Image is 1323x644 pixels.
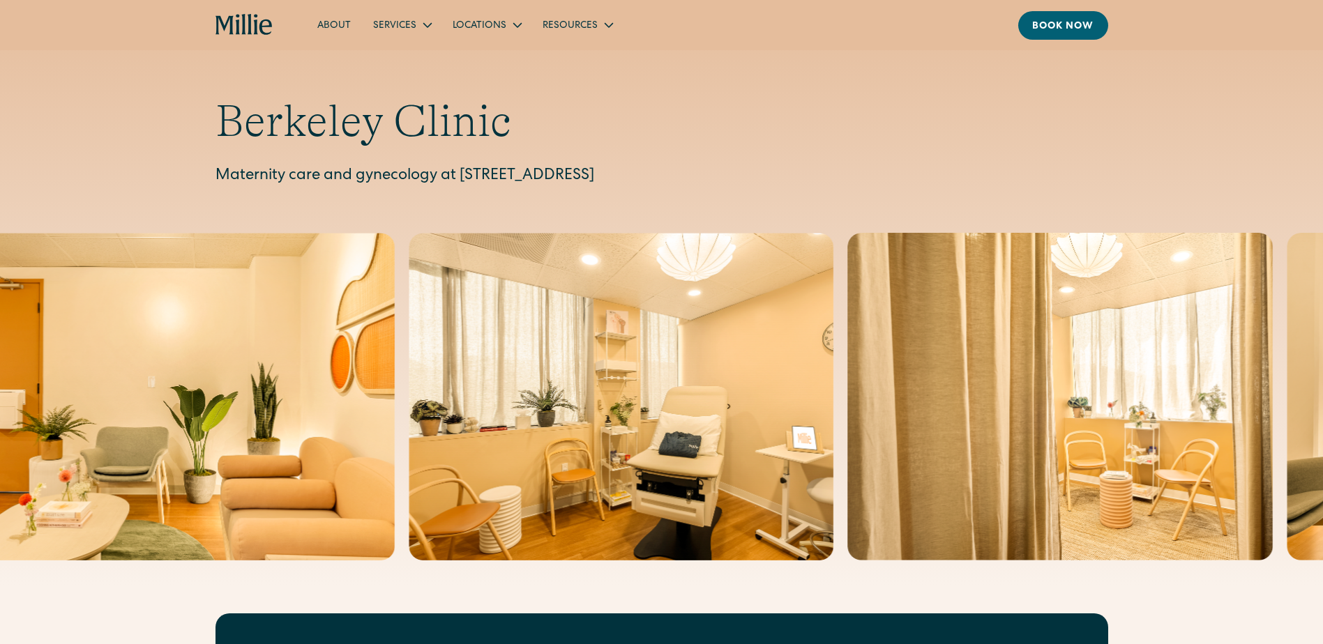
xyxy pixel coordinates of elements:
[543,19,598,33] div: Resources
[216,14,273,36] a: home
[1032,20,1094,34] div: Book now
[216,95,1108,148] h1: Berkeley Clinic
[453,19,506,33] div: Locations
[441,13,531,36] div: Locations
[1018,11,1108,40] a: Book now
[362,13,441,36] div: Services
[373,19,416,33] div: Services
[216,165,1108,188] p: Maternity care and gynecology at [STREET_ADDRESS]
[306,13,362,36] a: About
[531,13,623,36] div: Resources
